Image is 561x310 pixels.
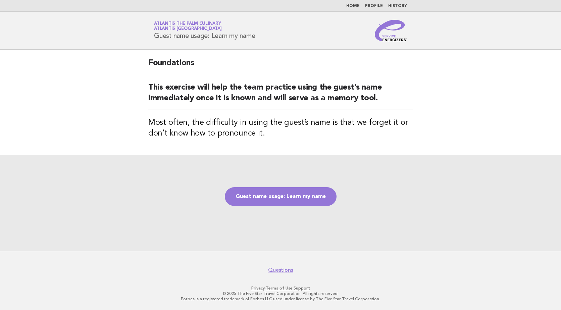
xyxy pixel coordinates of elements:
[375,20,407,41] img: Service Energizers
[365,4,383,8] a: Profile
[294,286,310,291] a: Support
[225,187,337,206] a: Guest name usage: Learn my name
[148,117,413,139] h3: Most often, the difficulty in using the guest’s name is that we forget it or don’t know how to pr...
[251,286,265,291] a: Privacy
[148,82,413,109] h2: This exercise will help the team practice using the guest’s name immediately once it is known and...
[154,22,255,39] h1: Guest name usage: Learn my name
[148,58,413,74] h2: Foundations
[388,4,407,8] a: History
[75,291,486,296] p: © 2025 The Five Star Travel Corporation. All rights reserved.
[346,4,360,8] a: Home
[75,296,486,302] p: Forbes is a registered trademark of Forbes LLC used under license by The Five Star Travel Corpora...
[154,27,222,31] span: Atlantis [GEOGRAPHIC_DATA]
[75,286,486,291] p: · ·
[268,267,293,273] a: Questions
[266,286,293,291] a: Terms of Use
[154,21,222,31] a: Atlantis The Palm CulinaryAtlantis [GEOGRAPHIC_DATA]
